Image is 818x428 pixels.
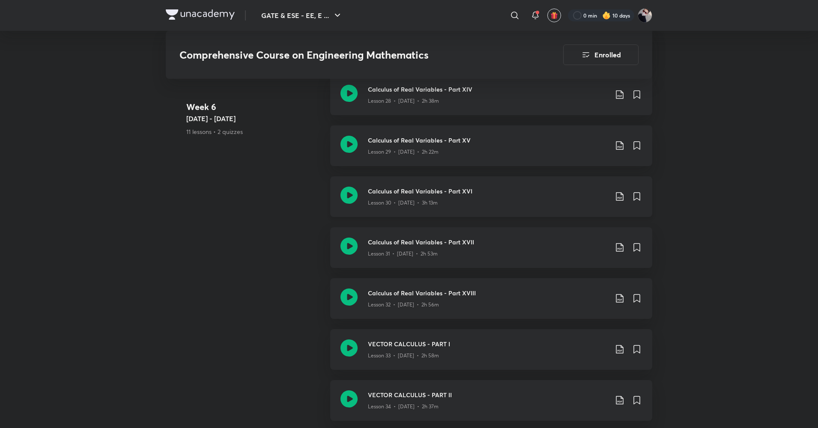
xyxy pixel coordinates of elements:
p: Lesson 33 • [DATE] • 2h 58m [368,352,439,360]
p: Lesson 34 • [DATE] • 2h 37m [368,403,439,410]
p: Lesson 29 • [DATE] • 2h 22m [368,148,439,156]
p: 11 lessons • 2 quizzes [186,127,323,136]
p: Lesson 32 • [DATE] • 2h 56m [368,301,439,309]
a: VECTOR CALCULUS - PART ILesson 33 • [DATE] • 2h 58m [330,329,652,380]
a: Company Logo [166,9,235,22]
h3: VECTOR CALCULUS - PART I [368,339,608,348]
img: Company Logo [166,9,235,20]
p: Lesson 30 • [DATE] • 3h 13m [368,199,438,207]
p: Lesson 28 • [DATE] • 2h 38m [368,97,439,105]
a: Calculus of Real Variables - Part XVLesson 29 • [DATE] • 2h 22m [330,125,652,176]
h4: Week 6 [186,101,323,113]
h3: Calculus of Real Variables - Part XVII [368,238,608,247]
img: Ashutosh Tripathi [638,8,652,23]
a: Calculus of Real Variables - Part XVIIILesson 32 • [DATE] • 2h 56m [330,278,652,329]
h3: VECTOR CALCULUS - PART II [368,390,608,399]
h3: Comprehensive Course on Engineering Mathematics [179,49,515,61]
h3: Calculus of Real Variables - Part XV [368,136,608,145]
a: Calculus of Real Variables - Part XVILesson 30 • [DATE] • 3h 13m [330,176,652,227]
p: Lesson 31 • [DATE] • 2h 53m [368,250,438,258]
h3: Calculus of Real Variables - Part XVIII [368,288,608,297]
img: streak [602,11,611,20]
img: avatar [550,12,558,19]
h3: Calculus of Real Variables - Part XIV [368,85,608,94]
button: avatar [547,9,561,22]
button: Enrolled [563,45,639,65]
h3: Calculus of Real Variables - Part XVI [368,187,608,196]
a: Calculus of Real Variables - Part XVIILesson 31 • [DATE] • 2h 53m [330,227,652,278]
a: Calculus of Real Variables - Part XIVLesson 28 • [DATE] • 2h 38m [330,74,652,125]
h5: [DATE] - [DATE] [186,113,323,124]
button: GATE & ESE - EE, E ... [256,7,348,24]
